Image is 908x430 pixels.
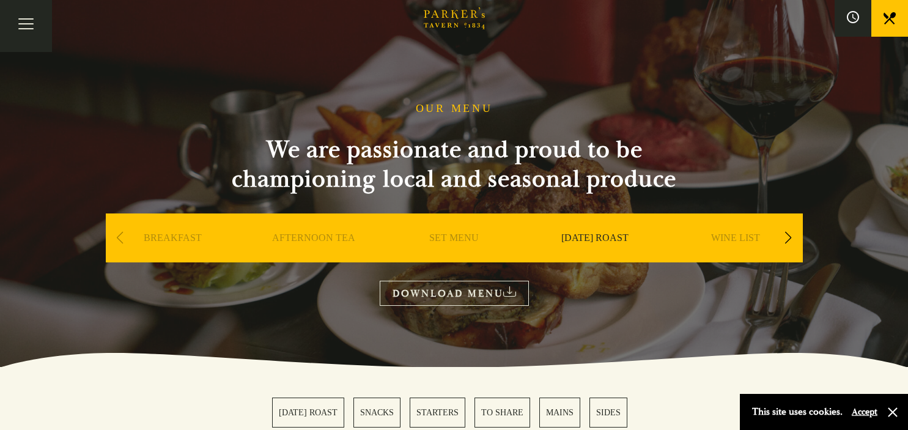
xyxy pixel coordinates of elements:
[210,135,699,194] h2: We are passionate and proud to be championing local and seasonal produce
[380,281,529,306] a: DOWNLOAD MENU
[387,213,522,299] div: 3 / 9
[887,406,899,418] button: Close and accept
[416,102,493,116] h1: OUR MENU
[752,403,843,421] p: This site uses cookies.
[272,232,355,281] a: AFTERNOON TEA
[780,224,797,251] div: Next slide
[144,232,202,281] a: BREAKFAST
[539,398,580,428] a: 5 / 6
[106,213,240,299] div: 1 / 9
[711,232,760,281] a: WINE LIST
[429,232,479,281] a: SET MENU
[474,398,530,428] a: 4 / 6
[112,224,128,251] div: Previous slide
[852,406,877,418] button: Accept
[589,398,627,428] a: 6 / 6
[561,232,629,281] a: [DATE] ROAST
[528,213,662,299] div: 4 / 9
[410,398,465,428] a: 3 / 6
[272,398,344,428] a: 1 / 6
[246,213,381,299] div: 2 / 9
[353,398,400,428] a: 2 / 6
[668,213,803,299] div: 5 / 9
